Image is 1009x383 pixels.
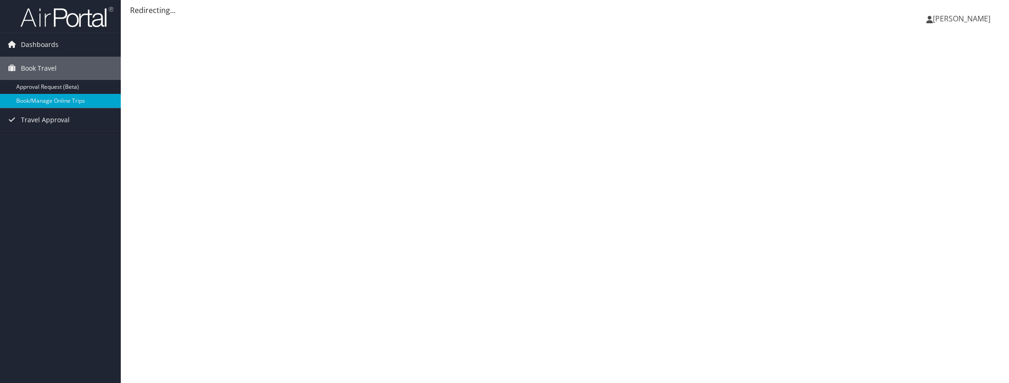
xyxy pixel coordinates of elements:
span: Book Travel [21,57,57,80]
img: airportal-logo.png [20,6,113,28]
span: [PERSON_NAME] [933,13,990,24]
div: Redirecting... [130,5,1000,16]
span: Travel Approval [21,108,70,132]
a: [PERSON_NAME] [926,5,1000,33]
span: Dashboards [21,33,59,56]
